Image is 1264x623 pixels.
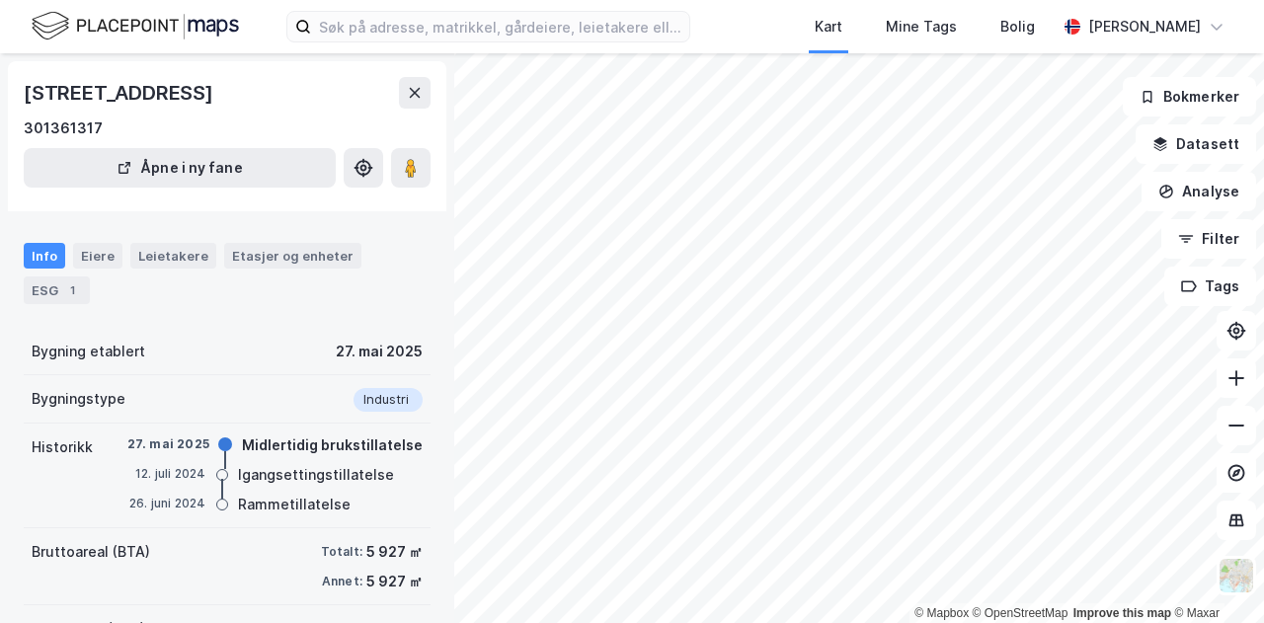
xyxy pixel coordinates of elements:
div: ESG [24,276,90,304]
a: Improve this map [1073,606,1171,620]
div: 5 927 ㎡ [366,540,423,564]
div: Annet: [322,574,362,589]
button: Datasett [1136,124,1256,164]
div: [STREET_ADDRESS] [24,77,217,109]
div: 1 [62,280,82,300]
a: Mapbox [914,606,969,620]
button: Analyse [1142,172,1256,211]
div: Totalt: [321,544,362,560]
div: Bygningstype [32,387,125,411]
div: [PERSON_NAME] [1088,15,1201,39]
button: Bokmerker [1123,77,1256,117]
div: Etasjer og enheter [232,247,354,265]
div: Leietakere [130,243,216,269]
img: logo.f888ab2527a4732fd821a326f86c7f29.svg [32,9,239,43]
div: Midlertidig brukstillatelse [242,433,423,457]
div: Kart [815,15,842,39]
button: Filter [1161,219,1256,259]
div: 5 927 ㎡ [366,570,423,593]
input: Søk på adresse, matrikkel, gårdeiere, leietakere eller personer [311,12,689,41]
div: Igangsettingstillatelse [238,463,394,487]
div: Info [24,243,65,269]
div: Mine Tags [886,15,957,39]
div: Bruttoareal (BTA) [32,540,150,564]
div: 12. juli 2024 [127,465,206,483]
div: Eiere [73,243,122,269]
div: 301361317 [24,117,103,140]
button: Tags [1164,267,1256,306]
div: 27. mai 2025 [336,340,423,363]
div: Rammetillatelse [238,493,351,516]
button: Åpne i ny fane [24,148,336,188]
div: 26. juni 2024 [127,495,206,512]
div: Bolig [1000,15,1035,39]
a: OpenStreetMap [973,606,1068,620]
iframe: Chat Widget [1165,528,1264,623]
div: 27. mai 2025 [127,435,209,453]
div: Bygning etablert [32,340,145,363]
div: Historikk [32,435,93,459]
